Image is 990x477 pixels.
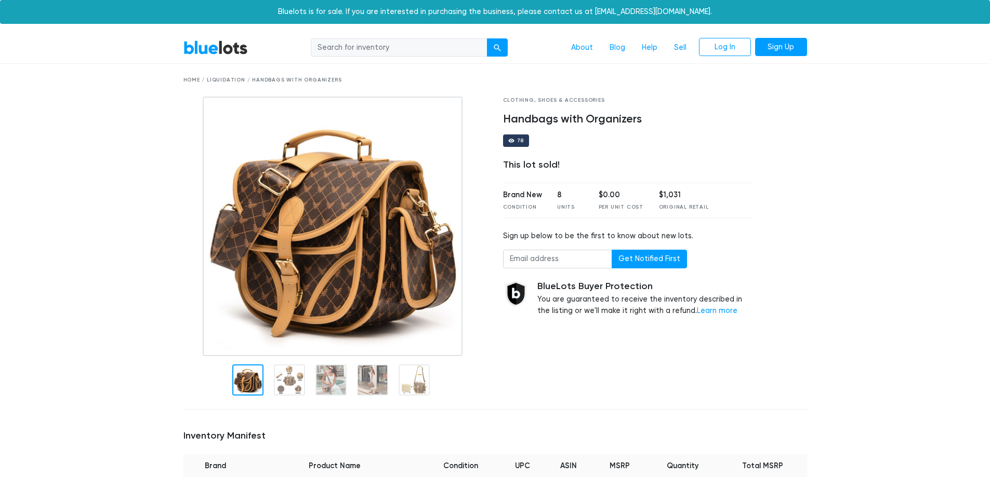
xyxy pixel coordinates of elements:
img: 65cbd3c8-b81c-41dc-92d7-a8a591043283-1704247454.jpg [203,97,463,356]
div: $1,031 [659,189,709,201]
h5: Inventory Manifest [183,430,807,442]
h5: BlueLots Buyer Protection [537,281,754,292]
div: This lot sold! [503,159,754,171]
input: Search for inventory [311,38,487,57]
div: Condition [503,203,542,211]
a: Sign Up [755,38,807,57]
a: Log In [699,38,751,57]
div: Sign up below to be the first to know about new lots. [503,230,754,242]
img: buyer_protection_shield-3b65640a83011c7d3ede35a8e5a80bfdfaa6a97447f0071c1475b91a4b0b3d01.png [503,281,529,307]
div: Units [557,203,583,211]
a: BlueLots [183,40,248,55]
h4: Handbags with Organizers [503,113,754,126]
div: $0.00 [599,189,643,201]
div: 78 [517,138,524,143]
div: 8 [557,189,583,201]
button: Get Notified First [612,250,687,268]
div: You are guaranteed to receive the inventory described in the listing or we'll make it right with ... [537,281,754,317]
input: Email address [503,250,612,268]
div: Brand New [503,189,542,201]
div: Per Unit Cost [599,203,643,211]
div: Home / Liquidation / Handbags with Organizers [183,76,807,84]
a: Blog [601,38,633,58]
a: Learn more [697,306,737,315]
a: Sell [666,38,695,58]
a: About [563,38,601,58]
div: Clothing, Shoes & Accessories [503,97,754,104]
a: Help [633,38,666,58]
div: Original Retail [659,203,709,211]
